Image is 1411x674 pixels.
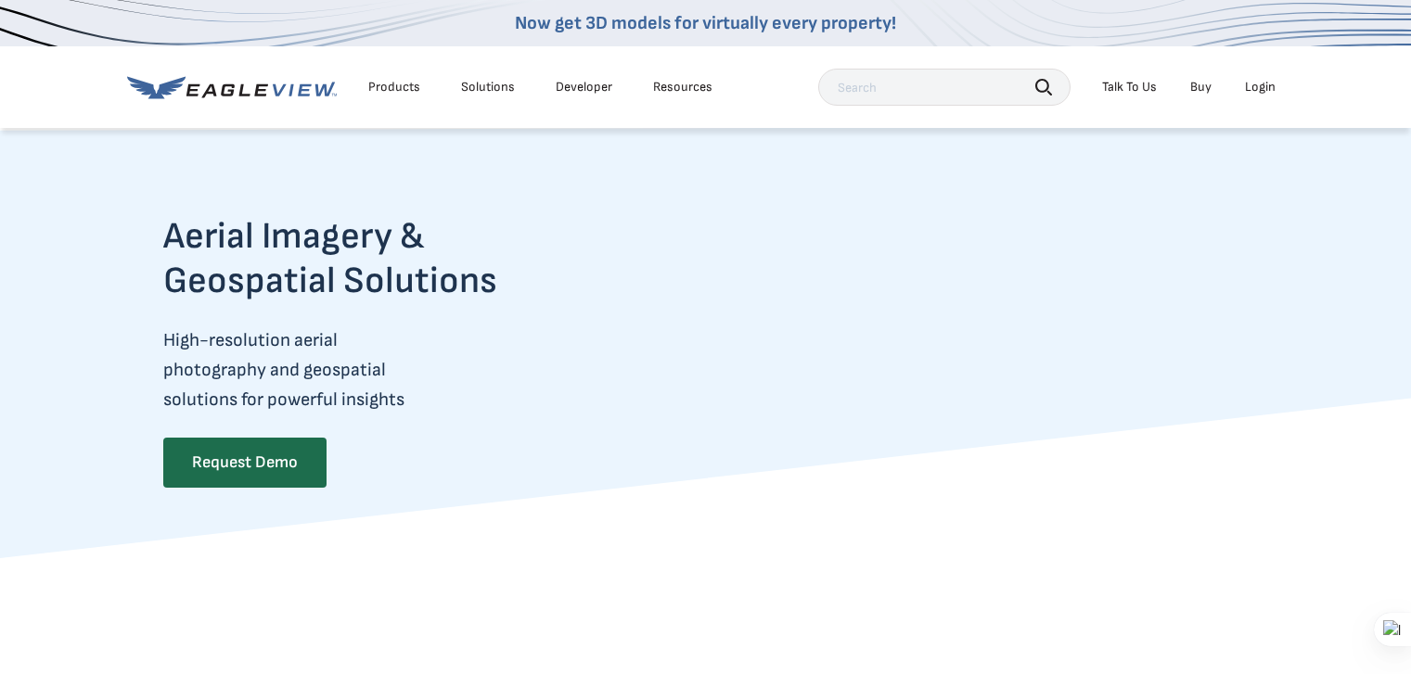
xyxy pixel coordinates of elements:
input: Search [818,69,1071,106]
p: High-resolution aerial photography and geospatial solutions for powerful insights [163,325,570,414]
div: Login [1245,79,1276,95]
div: Products [368,79,420,95]
h2: Aerial Imagery & Geospatial Solutions [163,214,570,303]
a: Buy [1190,79,1212,95]
a: Developer [556,79,612,95]
a: Now get 3D models for virtually every property! [515,12,896,34]
div: Solutions [461,79,515,95]
div: Talk To Us [1102,79,1157,95]
a: Request Demo [163,438,327,488]
div: Resources [653,79,712,95]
